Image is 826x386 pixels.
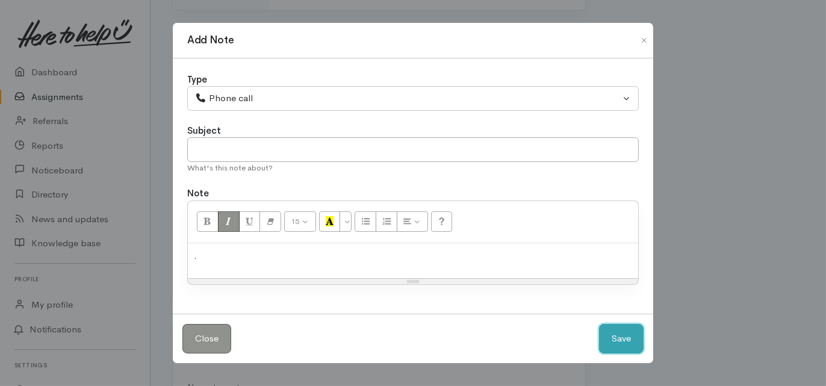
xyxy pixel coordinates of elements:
[218,211,240,232] button: Italic (CTRL+I)
[259,211,281,232] button: Remove Font Style (CTRL+\)
[319,211,341,232] button: Recent Color
[187,162,639,174] div: What's this note about?
[340,211,352,232] button: More Color
[291,216,300,226] span: 15
[194,249,632,263] p: .
[187,187,209,201] label: Note
[635,33,654,48] button: Close
[197,211,219,232] button: Bold (CTRL+B)
[397,211,428,232] button: Paragraph
[187,124,221,138] label: Subject
[187,33,234,48] h1: Add Note
[431,211,453,232] button: Help
[239,211,261,232] button: Underline (CTRL+U)
[182,324,231,353] button: Close
[195,92,620,105] div: Phone call
[187,73,207,87] label: Type
[187,86,639,111] button: Phone call
[599,324,644,353] button: Save
[284,211,316,232] button: Font Size
[188,279,638,284] div: Resize
[355,211,376,232] button: Unordered list (CTRL+SHIFT+NUM7)
[376,211,397,232] button: Ordered list (CTRL+SHIFT+NUM8)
